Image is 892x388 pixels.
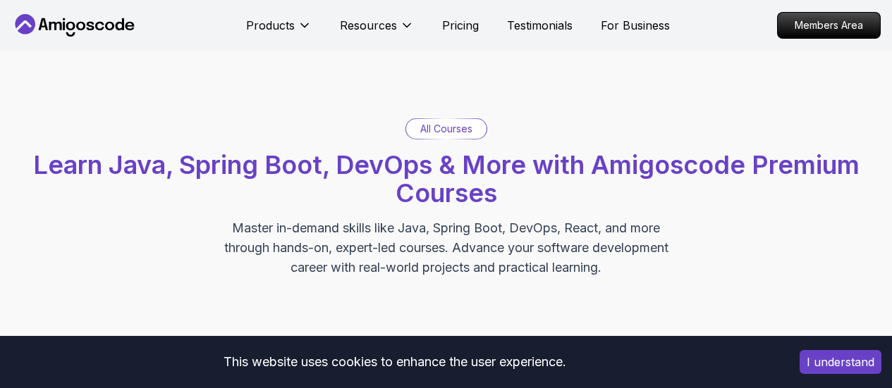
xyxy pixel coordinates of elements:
[778,13,880,38] p: Members Area
[11,346,778,377] div: This website uses cookies to enhance the user experience.
[340,17,414,45] button: Resources
[246,17,295,34] p: Products
[800,350,881,374] button: Accept cookies
[209,218,683,277] p: Master in-demand skills like Java, Spring Boot, DevOps, React, and more through hands-on, expert-...
[507,17,573,34] a: Testimonials
[777,12,881,39] a: Members Area
[442,17,479,34] a: Pricing
[340,17,397,34] p: Resources
[246,17,312,45] button: Products
[601,17,670,34] a: For Business
[33,149,860,208] span: Learn Java, Spring Boot, DevOps & More with Amigoscode Premium Courses
[420,122,472,136] p: All Courses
